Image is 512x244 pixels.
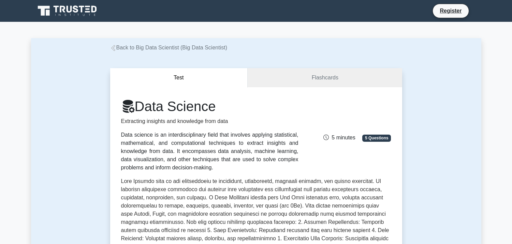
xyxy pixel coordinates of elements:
[323,135,355,140] span: 5 minutes
[248,68,402,88] a: Flashcards
[110,45,227,50] a: Back to Big Data Scientist (Big Data Scientist)
[121,117,298,125] p: Extracting insights and knowledge from data
[121,98,298,115] h1: Data Science
[121,131,298,172] div: Data science is an interdisciplinary field that involves applying statistical, mathematical, and ...
[362,135,391,141] span: 5 Questions
[110,68,248,88] button: Test
[436,6,466,15] a: Register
